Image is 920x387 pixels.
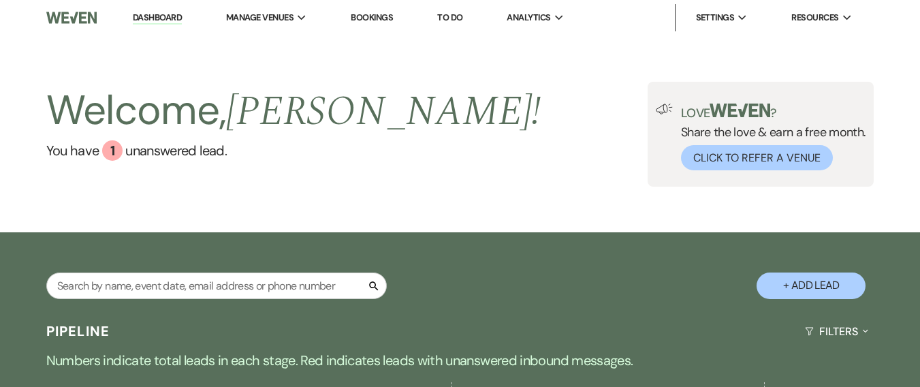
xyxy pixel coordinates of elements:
[46,82,541,140] h2: Welcome,
[757,273,866,299] button: + Add Lead
[46,273,387,299] input: Search by name, event date, email address or phone number
[507,11,550,25] span: Analytics
[437,12,462,23] a: To Do
[46,322,110,341] h3: Pipeline
[226,11,294,25] span: Manage Venues
[710,104,770,117] img: weven-logo-green.svg
[799,313,874,350] button: Filters
[351,12,393,23] a: Bookings
[681,104,866,119] p: Love ?
[696,11,735,25] span: Settings
[656,104,673,114] img: loud-speaker-illustration.svg
[46,140,541,161] a: You have 1 unanswered lead.
[102,140,123,161] div: 1
[133,12,182,25] a: Dashboard
[46,3,97,32] img: Weven Logo
[673,104,866,170] div: Share the love & earn a free month.
[681,145,833,170] button: Click to Refer a Venue
[791,11,838,25] span: Resources
[226,80,541,143] span: [PERSON_NAME] !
